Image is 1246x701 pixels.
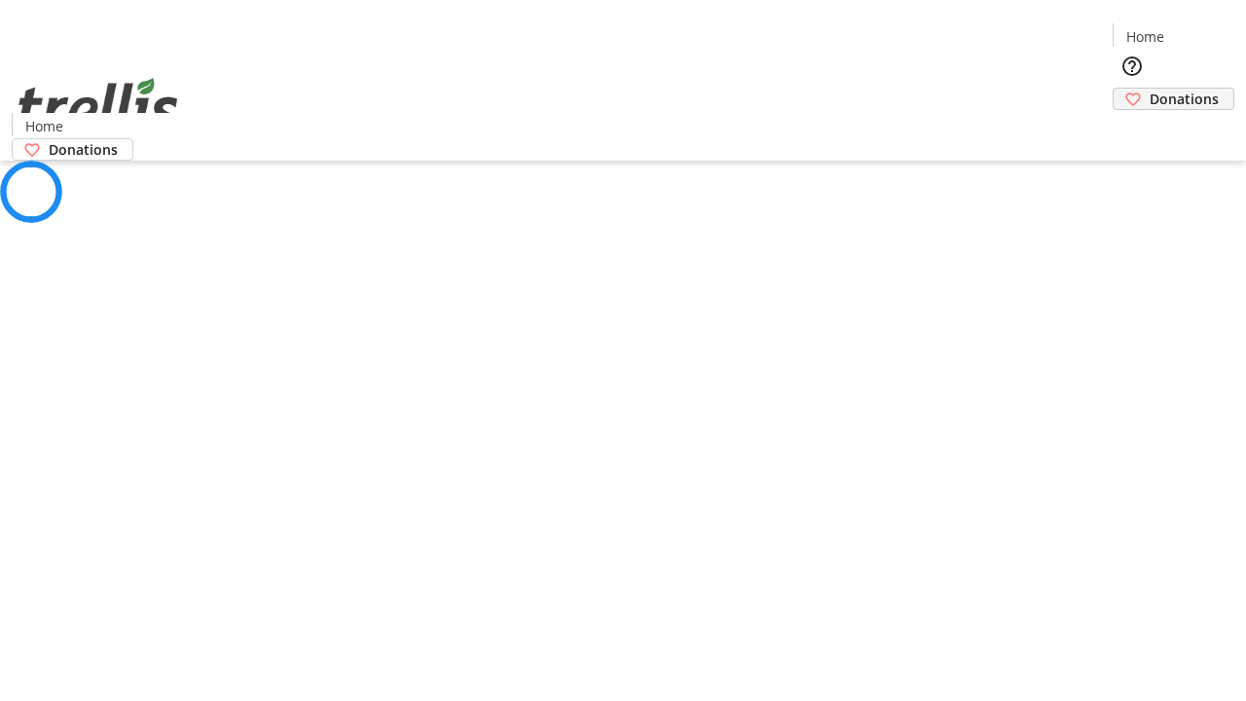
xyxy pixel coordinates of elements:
[12,56,185,154] img: Orient E2E Organization CqHrCUIKGa's Logo
[1126,26,1164,47] span: Home
[1113,110,1152,149] button: Cart
[25,116,63,136] span: Home
[1150,89,1219,109] span: Donations
[1113,88,1234,110] a: Donations
[1114,26,1176,47] a: Home
[12,138,133,161] a: Donations
[1113,47,1152,86] button: Help
[49,139,118,160] span: Donations
[13,116,75,136] a: Home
